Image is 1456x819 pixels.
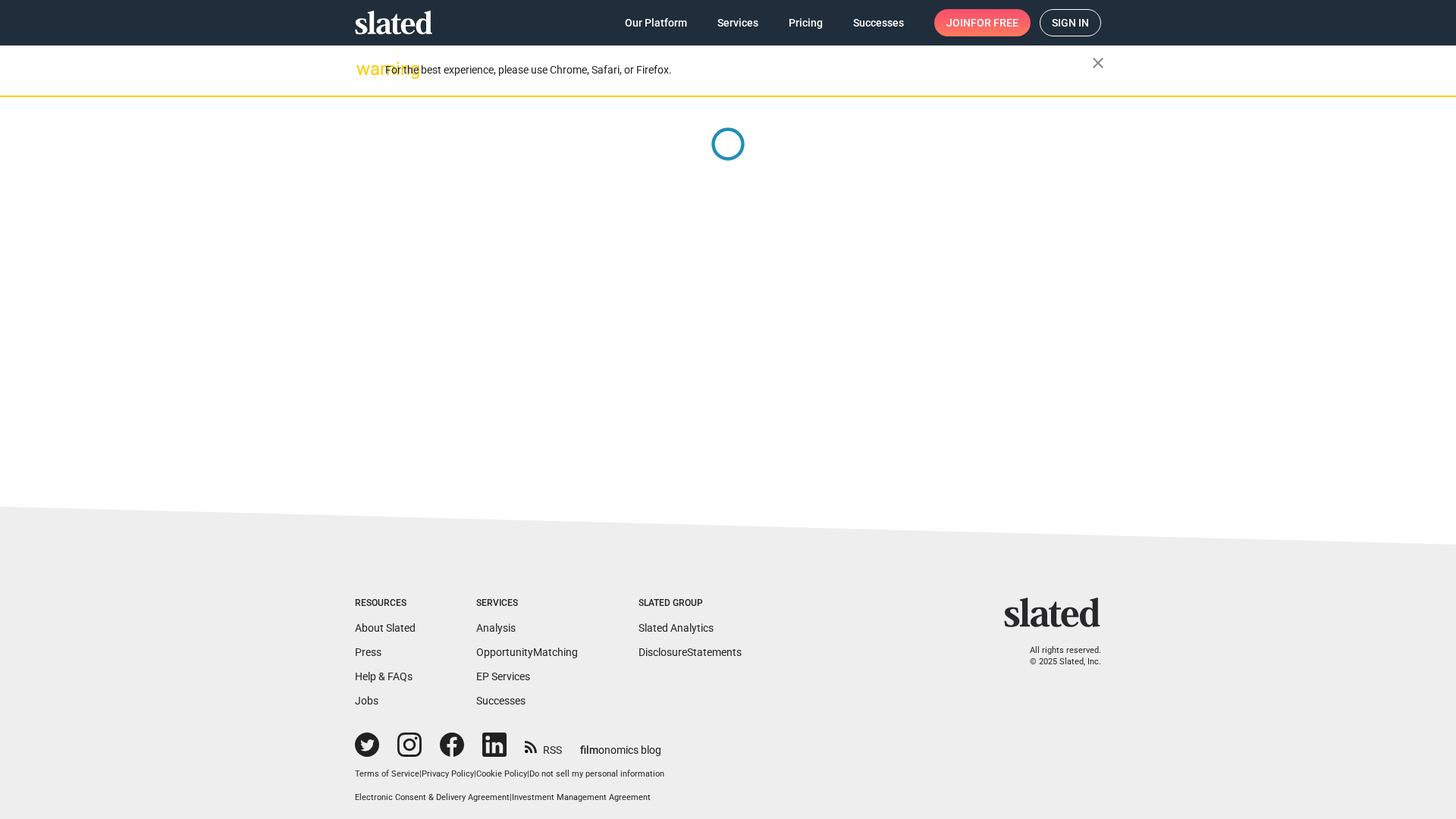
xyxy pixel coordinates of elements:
[580,731,661,758] a: filmonomics blog
[705,9,770,36] a: Services
[777,9,835,36] a: Pricing
[476,670,530,682] a: EP Services
[971,9,1018,36] span: for free
[355,695,378,707] a: Jobs
[476,695,526,707] a: Successes
[476,598,578,610] div: Services
[474,769,476,779] span: |
[639,622,714,634] a: Slated Analytics
[419,769,422,779] span: |
[355,598,416,610] div: Resources
[476,646,578,658] a: OpportunityMatching
[355,670,413,682] a: Help & FAQs
[356,60,375,78] mat-icon: warning
[946,9,1018,36] span: Join
[1052,10,1089,36] span: Sign in
[476,769,527,779] a: Cookie Policy
[385,60,1092,80] div: For the best experience, please use Chrome, Safari, or Firefox.
[1089,54,1107,72] mat-icon: close
[527,769,529,779] span: |
[639,598,742,610] div: Slated Group
[355,622,416,634] a: About Slated
[580,744,598,756] span: film
[613,9,699,36] a: Our Platform
[355,792,510,802] a: Electronic Consent & Delivery Agreement
[1040,9,1101,36] a: Sign in
[355,769,419,779] a: Terms of Service
[510,792,512,802] span: |
[525,734,562,758] a: RSS
[529,769,664,780] button: Do not sell my personal information
[853,9,904,36] span: Successes
[639,646,742,658] a: DisclosureStatements
[476,622,516,634] a: Analysis
[1014,645,1101,667] p: All rights reserved. © 2025 Slated, Inc.
[789,9,823,36] span: Pricing
[841,9,916,36] a: Successes
[355,646,381,658] a: Press
[717,9,758,36] span: Services
[512,792,651,802] a: Investment Management Agreement
[625,9,687,36] span: Our Platform
[422,769,474,779] a: Privacy Policy
[934,9,1031,36] a: Joinfor free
